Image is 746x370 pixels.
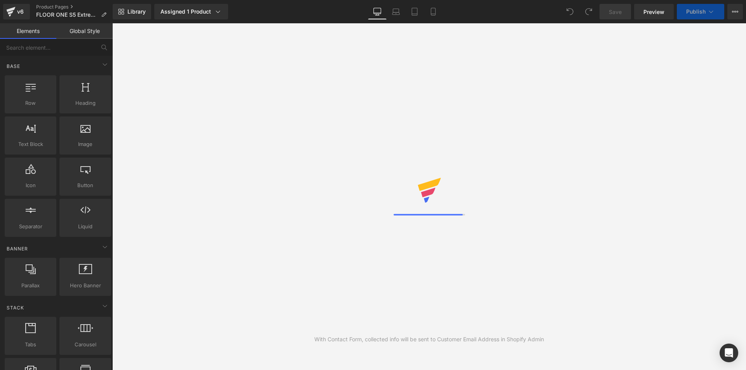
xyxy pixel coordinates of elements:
button: Redo [581,4,596,19]
a: Laptop [387,4,405,19]
span: Base [6,63,21,70]
button: Undo [562,4,578,19]
a: Mobile [424,4,443,19]
span: Hero Banner [62,281,109,290]
a: Preview [634,4,674,19]
span: Parallax [7,281,54,290]
span: Icon [7,181,54,189]
a: Global Style [56,23,113,39]
span: Carousel [62,340,109,349]
span: Preview [643,8,664,16]
span: Publish [686,9,706,15]
div: v6 [16,7,25,17]
a: v6 [3,4,30,19]
div: With Contact Form, collected info will be sent to Customer Email Address in Shopify Admin [314,335,544,344]
button: More [727,4,743,19]
span: Liquid [62,222,109,231]
a: New Library [113,4,151,19]
span: Stack [6,304,25,311]
span: Heading [62,99,109,107]
span: Image [62,140,109,148]
span: Button [62,181,109,189]
span: Save [609,8,622,16]
span: Separator [7,222,54,231]
a: Product Pages [36,4,113,10]
a: Desktop [368,4,387,19]
span: Banner [6,245,29,252]
button: Publish [677,4,724,19]
span: Tabs [7,340,54,349]
span: FLOOR ONE S5 Extreme [36,12,98,18]
span: Text Block [7,140,54,148]
span: Library [127,8,146,15]
span: Row [7,99,54,107]
div: Assigned 1 Product [160,8,222,16]
a: Tablet [405,4,424,19]
div: Open Intercom Messenger [720,344,738,362]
